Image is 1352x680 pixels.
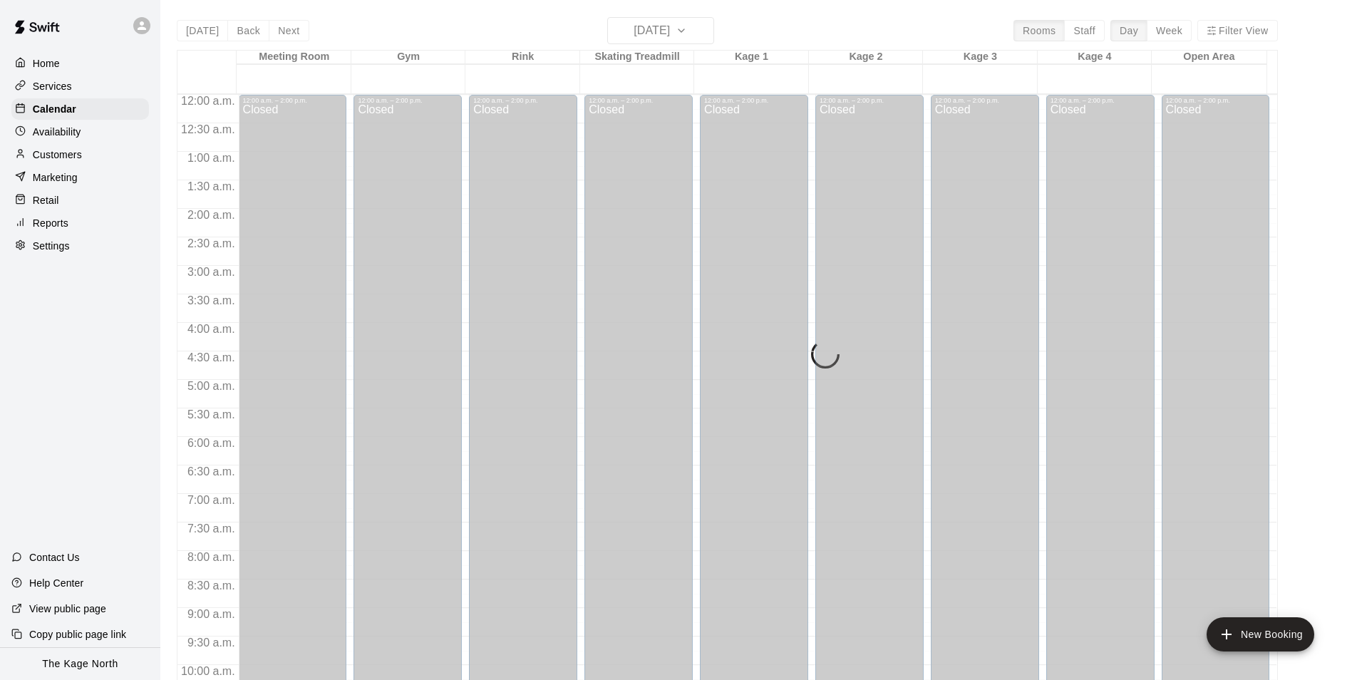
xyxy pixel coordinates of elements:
p: Reports [33,216,68,230]
p: Calendar [33,102,76,116]
a: Retail [11,190,149,211]
span: 2:30 a.m. [184,237,239,249]
span: 8:00 a.m. [184,551,239,563]
a: Availability [11,121,149,143]
span: 3:30 a.m. [184,294,239,306]
a: Reports [11,212,149,234]
p: The Kage North [42,656,118,671]
span: 6:30 a.m. [184,465,239,478]
p: Home [33,56,60,71]
div: 12:00 a.m. – 2:00 p.m. [589,97,688,104]
span: 5:00 a.m. [184,380,239,392]
p: Retail [33,193,59,207]
p: Settings [33,239,70,253]
div: 12:00 a.m. – 2:00 p.m. [1051,97,1150,104]
p: Copy public page link [29,627,126,642]
span: 3:00 a.m. [184,266,239,278]
div: Skating Treadmill [580,51,694,64]
div: 12:00 a.m. – 2:00 p.m. [935,97,1035,104]
span: 9:30 a.m. [184,637,239,649]
p: Customers [33,148,82,162]
a: Calendar [11,98,149,120]
a: Settings [11,235,149,257]
span: 10:00 a.m. [177,665,239,677]
span: 5:30 a.m. [184,408,239,421]
a: Customers [11,144,149,165]
p: Marketing [33,170,78,185]
span: 2:00 a.m. [184,209,239,221]
div: Rink [465,51,579,64]
div: 12:00 a.m. – 2:00 p.m. [704,97,804,104]
div: Kage 1 [694,51,808,64]
div: Gym [351,51,465,64]
span: 7:30 a.m. [184,522,239,535]
div: Kage 3 [923,51,1037,64]
div: Kage 4 [1038,51,1152,64]
span: 9:00 a.m. [184,608,239,620]
span: 12:30 a.m. [177,123,239,135]
p: Services [33,79,72,93]
span: 8:30 a.m. [184,579,239,592]
div: 12:00 a.m. – 2:00 p.m. [358,97,458,104]
span: 12:00 a.m. [177,95,239,107]
p: Contact Us [29,550,80,565]
div: 12:00 a.m. – 2:00 p.m. [473,97,573,104]
div: Open Area [1152,51,1266,64]
a: Services [11,76,149,97]
span: 7:00 a.m. [184,494,239,506]
a: Home [11,53,149,74]
div: 12:00 a.m. – 2:00 p.m. [820,97,919,104]
div: 12:00 a.m. – 2:00 p.m. [243,97,343,104]
span: 4:30 a.m. [184,351,239,364]
span: 4:00 a.m. [184,323,239,335]
div: Meeting Room [237,51,351,64]
p: Availability [33,125,81,139]
p: View public page [29,602,106,616]
span: 6:00 a.m. [184,437,239,449]
a: Marketing [11,167,149,188]
div: Kage 2 [809,51,923,64]
span: 1:30 a.m. [184,180,239,192]
div: 12:00 a.m. – 2:00 p.m. [1166,97,1266,104]
span: 1:00 a.m. [184,152,239,164]
p: Help Center [29,576,83,590]
button: add [1207,617,1314,651]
